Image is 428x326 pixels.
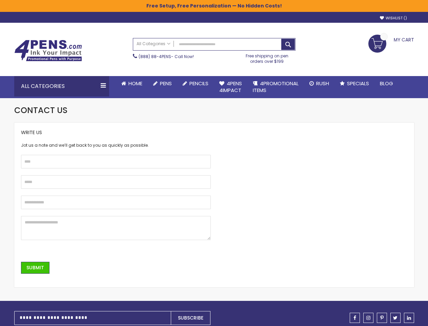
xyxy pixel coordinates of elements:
span: - Call Now! [139,54,194,59]
span: linkedin [407,315,411,320]
a: All Categories [133,38,174,50]
span: facebook [353,315,356,320]
a: Blog [374,76,399,91]
span: Blog [380,80,393,87]
a: Home [116,76,148,91]
a: twitter [390,313,401,323]
span: 4Pens 4impact [219,80,242,94]
a: Rush [304,76,334,91]
a: Pens [148,76,177,91]
div: All Categories [14,76,109,96]
span: Rush [316,80,329,87]
a: 4PROMOTIONALITEMS [247,76,304,98]
span: Subscribe [178,314,203,321]
span: pinterest [380,315,384,320]
a: linkedin [404,313,414,323]
span: Pens [160,80,172,87]
img: 4Pens Custom Pens and Promotional Products [14,40,82,61]
span: Write Us [21,129,42,136]
div: Jot us a note and we’ll get back to you as quickly as possible. [21,143,211,148]
a: Wishlist [380,16,407,21]
span: All Categories [137,41,170,47]
span: Home [128,80,142,87]
span: instagram [366,315,370,320]
span: Specials [347,80,369,87]
span: 4PROMOTIONAL ITEMS [253,80,299,94]
a: Specials [334,76,374,91]
a: Pencils [177,76,214,91]
a: facebook [350,313,360,323]
span: Pencils [189,80,208,87]
span: twitter [393,315,398,320]
span: Submit [26,264,44,271]
button: Submit [21,262,49,274]
a: 4Pens4impact [214,76,247,98]
a: pinterest [377,313,387,323]
div: Free shipping on pen orders over $199 [239,51,295,64]
a: (888) 88-4PENS [139,54,171,59]
a: instagram [363,313,373,323]
button: Subscribe [171,311,210,325]
span: Contact Us [14,105,67,116]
